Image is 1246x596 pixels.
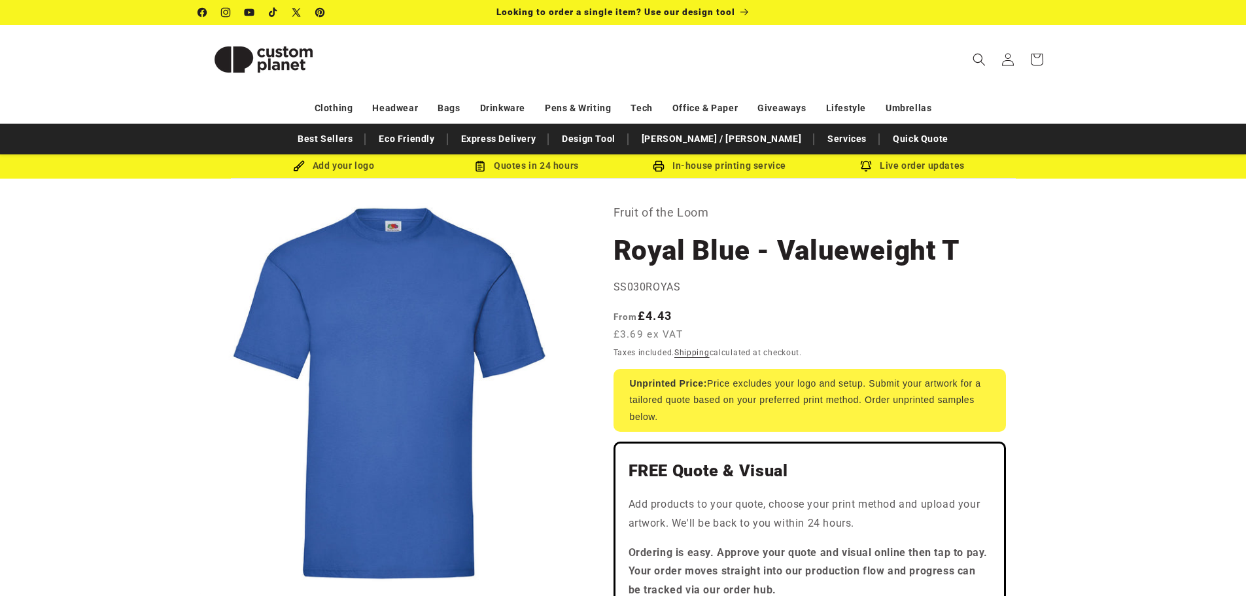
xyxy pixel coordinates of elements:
a: Clothing [315,97,353,120]
div: Taxes included. calculated at checkout. [614,346,1006,359]
span: From [614,311,638,322]
div: Add your logo [237,158,430,174]
a: Bags [438,97,460,120]
img: Order Updates Icon [474,160,486,172]
a: Eco Friendly [372,128,441,150]
img: In-house printing [653,160,665,172]
div: Price excludes your logo and setup. Submit your artwork for a tailored quote based on your prefer... [614,369,1006,432]
a: Custom Planet [193,25,334,94]
span: £3.69 ex VAT [614,327,684,342]
a: Lifestyle [826,97,866,120]
summary: Search [965,45,994,74]
span: Looking to order a single item? Use our design tool [496,7,735,17]
a: Services [821,128,873,150]
h2: FREE Quote & Visual [629,461,991,482]
img: Order updates [860,160,872,172]
a: Office & Paper [672,97,738,120]
a: Tech [631,97,652,120]
img: Custom Planet [198,30,329,89]
a: Best Sellers [291,128,359,150]
a: Shipping [674,348,710,357]
a: Giveaways [757,97,806,120]
strong: £4.43 [614,309,672,323]
a: Drinkware [480,97,525,120]
div: In-house printing service [623,158,816,174]
a: Pens & Writing [545,97,611,120]
a: Headwear [372,97,418,120]
a: [PERSON_NAME] / [PERSON_NAME] [635,128,808,150]
a: Design Tool [555,128,622,150]
div: Live order updates [816,158,1009,174]
a: Quick Quote [886,128,955,150]
span: SS030ROYAS [614,281,681,293]
div: Quotes in 24 hours [430,158,623,174]
p: Fruit of the Loom [614,202,1006,223]
img: Brush Icon [293,160,305,172]
a: Express Delivery [455,128,543,150]
h1: Royal Blue - Valueweight T [614,233,1006,268]
strong: Unprinted Price: [630,378,708,389]
a: Umbrellas [886,97,931,120]
p: Add products to your quote, choose your print method and upload your artwork. We'll be back to yo... [629,495,991,533]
